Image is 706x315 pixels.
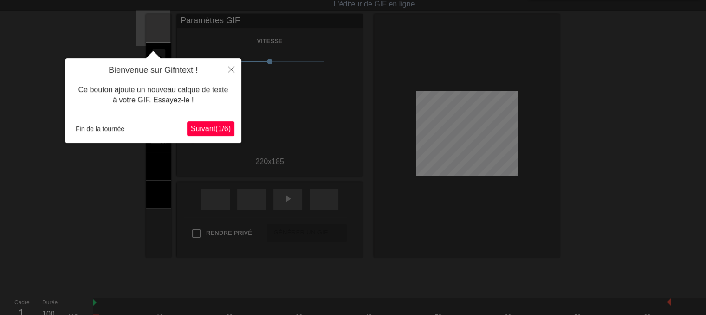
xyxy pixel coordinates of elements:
font: ( [215,125,218,132]
button: Fin de la tournée [72,122,128,136]
font: Bienvenue sur Gifntext ! [109,65,198,75]
font: 1 [218,125,222,132]
button: Fermer [221,58,241,80]
font: ) [228,125,231,132]
button: Suivant [187,121,234,136]
font: Suivant [191,125,215,132]
font: Ce bouton ajoute un nouveau calque de texte à votre GIF. Essayez-le ! [78,86,228,104]
font: / [222,125,224,132]
font: Fin de la tournée [76,125,124,132]
font: 6 [224,125,228,132]
h4: Bienvenue sur Gifntext ! [72,65,234,76]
